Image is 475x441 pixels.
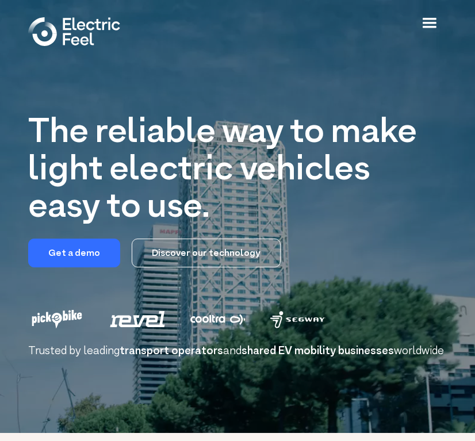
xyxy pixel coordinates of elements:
iframe: Chatbot [399,365,459,425]
span: transport operators [120,344,223,359]
a: Discover our technology [132,239,281,267]
div: menu [412,6,447,40]
h2: Trusted by leading and worldwide [28,345,447,358]
h1: The reliable way to make light electric vehicles easy to use. [28,115,447,227]
span: shared EV mobility businesses [242,344,394,359]
a: Get a demo [28,239,120,267]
